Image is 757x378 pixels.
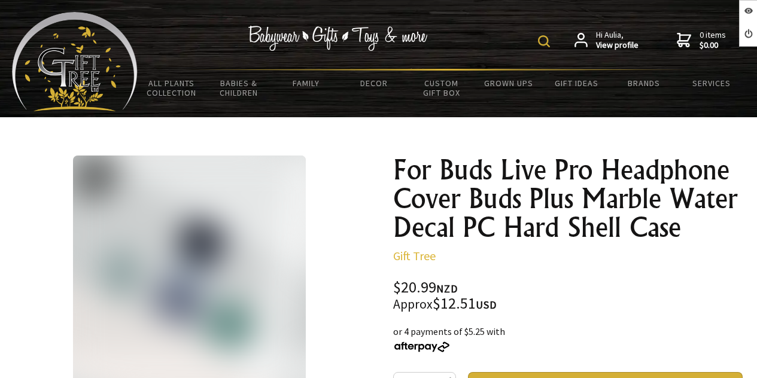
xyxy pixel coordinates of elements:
[574,30,639,51] a: Hi Aulia,View profile
[700,29,726,51] span: 0 items
[677,30,726,51] a: 0 items$0.00
[12,12,138,111] img: Babyware - Gifts - Toys and more...
[393,342,451,352] img: Afterpay
[700,40,726,51] strong: $0.00
[475,71,543,96] a: Grown Ups
[205,71,273,105] a: Babies & Children
[538,35,550,47] img: product search
[610,71,677,96] a: Brands
[340,71,408,96] a: Decor
[596,30,639,51] span: Hi Aulia,
[138,71,205,105] a: All Plants Collection
[393,324,743,353] div: or 4 payments of $5.25 with
[408,71,475,105] a: Custom Gift Box
[596,40,639,51] strong: View profile
[393,156,743,242] h1: For Buds Live Pro Headphone Cover Buds Plus Marble Water Decal PC Hard Shell Case
[393,296,433,312] small: Approx
[543,71,610,96] a: Gift Ideas
[436,282,458,295] span: NZD
[273,71,341,96] a: Family
[248,26,428,51] img: Babywear - Gifts - Toys & more
[393,248,436,263] a: Gift Tree
[393,280,743,312] div: $20.99 $12.51
[677,71,745,96] a: Services
[476,298,497,312] span: USD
